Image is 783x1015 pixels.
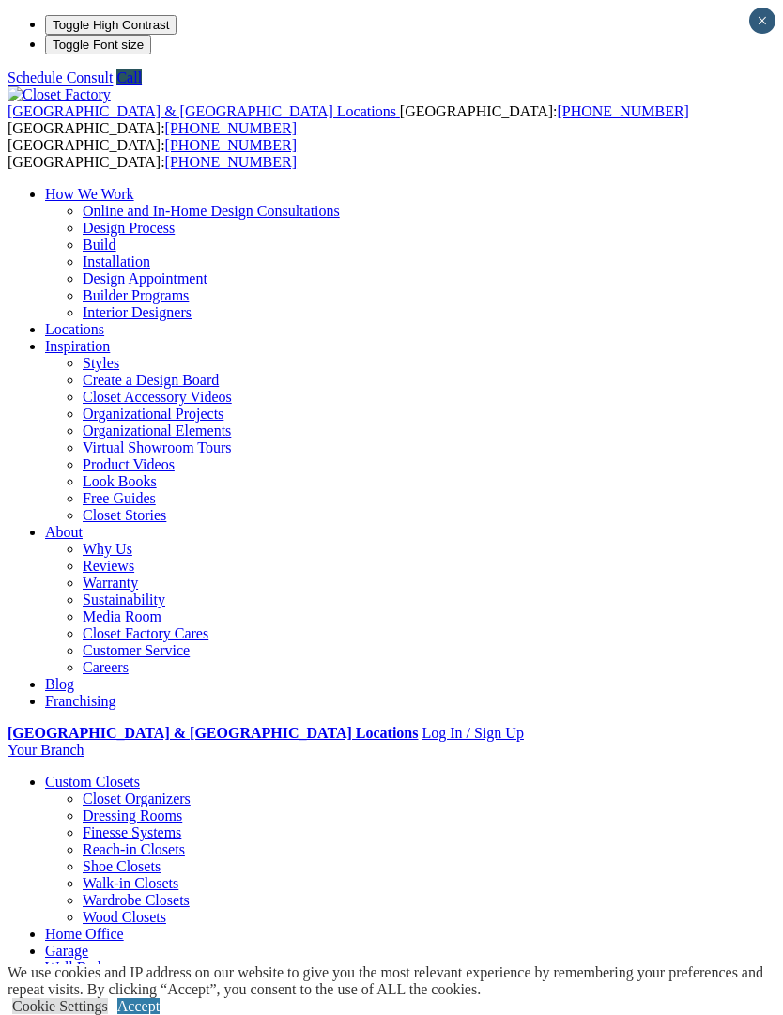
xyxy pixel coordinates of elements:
a: Sustainability [83,592,165,607]
button: Toggle Font size [45,35,151,54]
button: Toggle High Contrast [45,15,177,35]
a: Organizational Elements [83,423,231,438]
a: [GEOGRAPHIC_DATA] & [GEOGRAPHIC_DATA] Locations [8,103,400,119]
a: Styles [83,355,119,371]
a: Virtual Showroom Tours [83,439,232,455]
a: Design Process [83,220,175,236]
a: Installation [83,254,150,269]
a: Finesse Systems [83,824,181,840]
a: Wall Beds [45,960,107,976]
a: [GEOGRAPHIC_DATA] & [GEOGRAPHIC_DATA] Locations [8,725,418,741]
a: Call [116,69,142,85]
a: Shoe Closets [83,858,161,874]
a: Accept [117,998,160,1014]
a: Organizational Projects [83,406,223,422]
a: Design Appointment [83,270,207,286]
a: Home Office [45,926,124,942]
a: Blog [45,676,74,692]
a: Warranty [83,575,138,591]
a: Closet Organizers [83,791,191,807]
a: How We Work [45,186,134,202]
a: [PHONE_NUMBER] [165,154,297,170]
a: Closet Stories [83,507,166,523]
a: Customer Service [83,642,190,658]
img: Closet Factory [8,86,111,103]
a: Garage [45,943,88,959]
a: Free Guides [83,490,156,506]
a: Builder Programs [83,287,189,303]
a: Custom Closets [45,774,140,790]
a: About [45,524,83,540]
span: [GEOGRAPHIC_DATA]: [GEOGRAPHIC_DATA]: [8,103,689,136]
a: Look Books [83,473,157,489]
a: Wood Closets [83,909,166,925]
a: [PHONE_NUMBER] [165,120,297,136]
a: Reviews [83,558,134,574]
span: Toggle High Contrast [53,18,169,32]
a: Create a Design Board [83,372,219,388]
a: Schedule Consult [8,69,113,85]
a: Online and In-Home Design Consultations [83,203,340,219]
a: Franchising [45,693,116,709]
a: Closet Factory Cares [83,625,208,641]
a: Cookie Settings [12,998,108,1014]
a: Build [83,237,116,253]
span: [GEOGRAPHIC_DATA] & [GEOGRAPHIC_DATA] Locations [8,103,396,119]
span: Toggle Font size [53,38,144,52]
a: Why Us [83,541,132,557]
a: Log In / Sign Up [422,725,523,741]
a: Inspiration [45,338,110,354]
span: [GEOGRAPHIC_DATA]: [GEOGRAPHIC_DATA]: [8,137,297,170]
a: Locations [45,321,104,337]
a: Wardrobe Closets [83,892,190,908]
a: [PHONE_NUMBER] [165,137,297,153]
a: Media Room [83,608,161,624]
a: Product Videos [83,456,175,472]
a: Walk-in Closets [83,875,178,891]
a: Closet Accessory Videos [83,389,232,405]
a: Careers [83,659,129,675]
a: Interior Designers [83,304,192,320]
button: Close [749,8,775,34]
div: We use cookies and IP address on our website to give you the most relevant experience by remember... [8,964,783,998]
a: Reach-in Closets [83,841,185,857]
a: [PHONE_NUMBER] [557,103,688,119]
a: Dressing Rooms [83,807,182,823]
a: Your Branch [8,742,84,758]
